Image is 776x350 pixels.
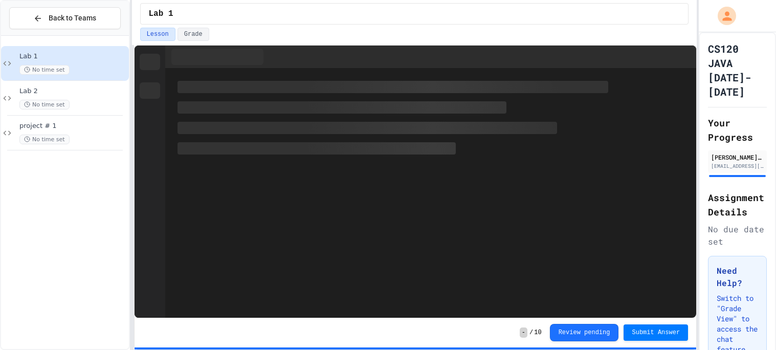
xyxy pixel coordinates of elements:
[550,324,619,341] button: Review pending
[19,87,127,96] span: Lab 2
[708,41,767,99] h1: CS120 JAVA [DATE]-[DATE]
[178,28,209,41] button: Grade
[707,4,739,28] div: My Account
[534,329,541,337] span: 10
[529,329,533,337] span: /
[19,135,70,144] span: No time set
[708,223,767,248] div: No due date set
[711,162,764,170] div: [EMAIL_ADDRESS][DOMAIN_NAME]
[708,116,767,144] h2: Your Progress
[19,100,70,110] span: No time set
[624,324,688,341] button: Submit Answer
[19,65,70,75] span: No time set
[149,8,173,20] span: Lab 1
[49,13,96,24] span: Back to Teams
[708,190,767,219] h2: Assignment Details
[717,265,758,289] h3: Need Help?
[9,7,121,29] button: Back to Teams
[520,327,527,338] span: -
[711,152,764,162] div: [PERSON_NAME] [PERSON_NAME]
[19,122,127,130] span: project # 1
[632,329,680,337] span: Submit Answer
[140,28,175,41] button: Lesson
[19,52,127,61] span: Lab 1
